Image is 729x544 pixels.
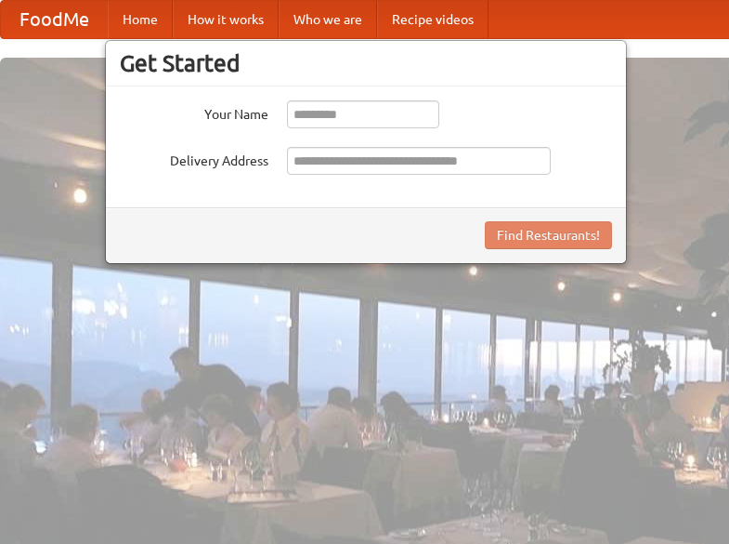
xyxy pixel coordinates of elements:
[377,1,488,38] a: Recipe videos
[120,100,268,124] label: Your Name
[173,1,279,38] a: How it works
[279,1,377,38] a: Who we are
[120,147,268,170] label: Delivery Address
[120,49,612,77] h3: Get Started
[485,221,612,249] button: Find Restaurants!
[108,1,173,38] a: Home
[1,1,108,38] a: FoodMe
